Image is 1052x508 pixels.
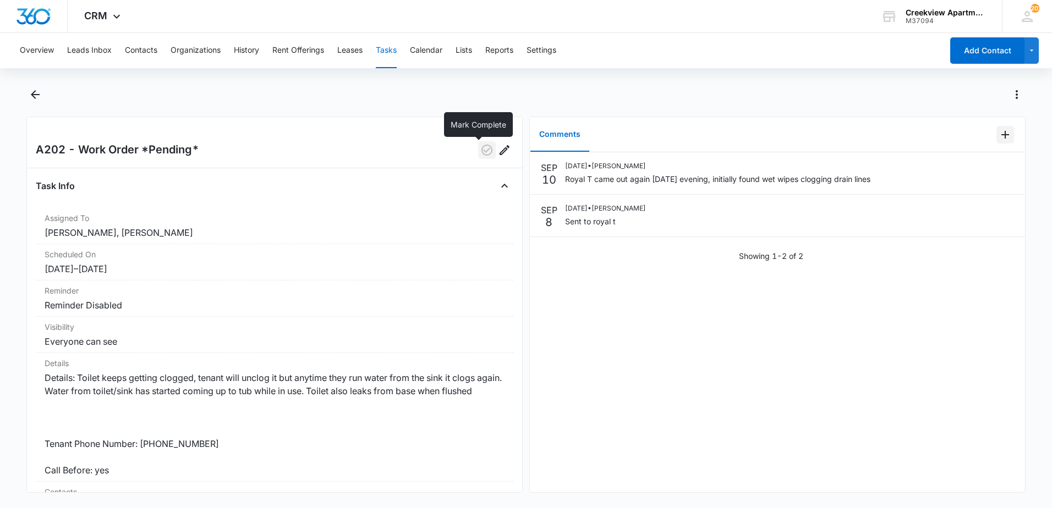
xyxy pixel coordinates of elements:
button: Actions [1008,86,1026,103]
p: 8 [545,217,552,228]
h2: A202 - Work Order *Pending* [36,141,199,159]
dd: [PERSON_NAME], [PERSON_NAME] [45,226,505,239]
button: Close [496,177,513,195]
p: [DATE] • [PERSON_NAME] [565,161,870,171]
dd: [DATE] – [DATE] [45,262,505,275]
button: Settings [527,33,556,68]
div: ReminderReminder Disabled [36,280,513,317]
button: Rent Offerings [272,33,324,68]
button: Overview [20,33,54,68]
button: Reports [485,33,513,68]
div: DetailsDetails: Toilet keeps getting clogged, tenant will unclog it but anytime they run water fr... [36,353,513,482]
p: SEP [541,161,557,174]
dd: Everyone can see [45,335,505,348]
p: Royal T came out again [DATE] evening, initially found wet wipes clogging drain lines [565,173,870,185]
p: Showing 1-2 of 2 [739,250,803,262]
button: Add Comment [996,126,1014,143]
button: Leads Inbox [67,33,112,68]
dd: Details: Toilet keeps getting clogged, tenant will unclog it but anytime they run water from the ... [45,371,505,477]
dd: Reminder Disabled [45,299,505,312]
button: Comments [530,118,589,152]
span: 207 [1031,4,1039,13]
dt: Visibility [45,321,505,333]
button: Calendar [410,33,442,68]
button: Organizations [171,33,221,68]
dt: Scheduled On [45,249,505,260]
div: Assigned To[PERSON_NAME], [PERSON_NAME] [36,208,513,244]
div: account id [906,17,986,25]
dt: Assigned To [45,212,505,224]
dt: Reminder [45,285,505,296]
button: Contacts [125,33,157,68]
button: Back [26,86,43,103]
p: SEP [541,203,557,217]
h4: Task Info [36,179,75,192]
span: CRM [84,10,107,21]
div: notifications count [1031,4,1039,13]
dt: Contacts [45,486,505,498]
dt: Details [45,357,505,369]
button: Edit [496,141,513,159]
div: Scheduled On[DATE]–[DATE] [36,244,513,280]
div: Mark Complete [444,112,513,137]
p: 10 [542,174,556,185]
p: Sent to royal t [565,216,646,227]
button: Lists [456,33,472,68]
button: History [234,33,259,68]
div: VisibilityEveryone can see [36,317,513,353]
p: [DATE] • [PERSON_NAME] [565,203,646,213]
button: Leases [337,33,363,68]
button: Add Contact [950,37,1024,64]
div: account name [906,8,986,17]
button: Tasks [376,33,397,68]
